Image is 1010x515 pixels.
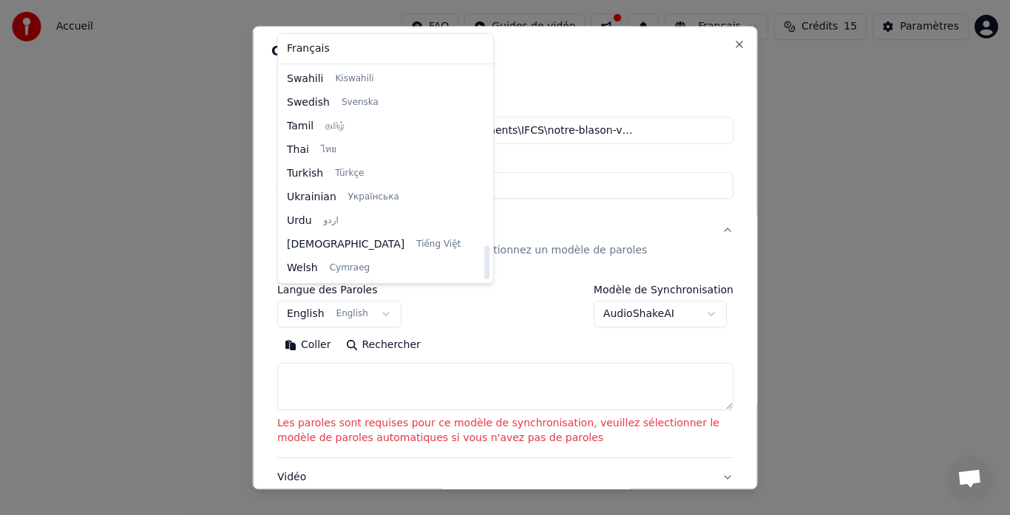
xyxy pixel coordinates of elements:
span: ไทย [321,144,336,156]
span: Türkçe [335,168,364,180]
span: Welsh [287,261,318,276]
span: Swahili [287,72,323,86]
span: Urdu [287,214,312,228]
span: Turkish [287,166,323,181]
span: Ukrainian [287,190,336,205]
span: Français [287,41,330,56]
span: Українська [348,191,399,203]
span: Kiswahili [335,73,373,85]
span: Thai [287,143,309,157]
span: [DEMOGRAPHIC_DATA] [287,237,404,252]
span: Tamil [287,119,313,134]
span: தமிழ் [325,120,345,132]
span: اردو [324,215,339,227]
span: Cymraeg [330,262,370,274]
span: Svenska [342,97,379,109]
span: Swedish [287,95,330,110]
span: Tiếng Việt [416,239,461,250]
